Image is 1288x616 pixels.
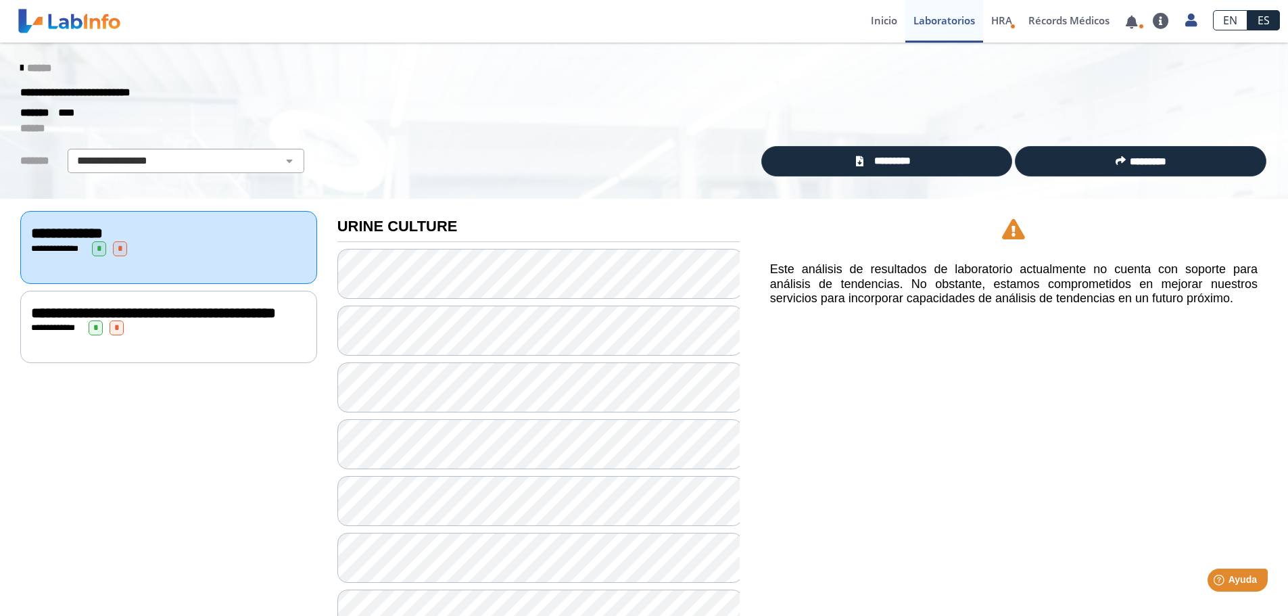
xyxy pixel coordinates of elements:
a: ES [1247,10,1280,30]
iframe: Help widget launcher [1168,563,1273,601]
span: HRA [991,14,1012,27]
h5: Este análisis de resultados de laboratorio actualmente no cuenta con soporte para análisis de ten... [770,262,1258,306]
b: URINE CULTURE [337,218,458,235]
a: EN [1213,10,1247,30]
